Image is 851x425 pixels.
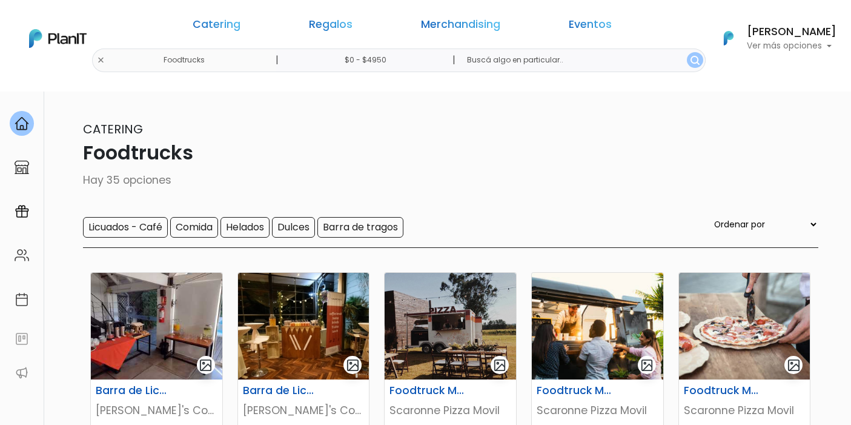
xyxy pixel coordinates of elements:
input: Barra de tragos [317,217,403,238]
p: Ver más opciones [747,42,836,50]
p: Scaronne Pizza Movil [684,403,806,418]
input: Licuados - Café [83,217,168,238]
p: Foodtrucks [33,138,818,167]
img: calendar-87d922413cdce8b2cf7b7f5f62616a5cf9e4887200fb71536465627b3292af00.svg [15,292,29,307]
h6: Barra de Licuados y Milkshakes [236,384,326,397]
p: Catering [33,120,818,138]
img: thumb_WhatsApp_Image_2022-05-03_at_13.50.34__2_.jpeg [91,273,222,380]
a: Merchandising [421,19,500,34]
img: gallery-light [640,358,654,372]
img: gallery-light [346,358,360,372]
h6: [PERSON_NAME] [747,27,836,38]
p: Hay 35 opciones [33,172,818,188]
img: thumb_scarone-1.jpg [385,273,516,380]
p: Scaronne Pizza Movil [389,403,511,418]
h6: Barra de Licuados y Milk Shakes [88,384,179,397]
img: gallery-light [199,358,213,372]
input: Buscá algo en particular.. [457,49,705,72]
img: PlanIt Logo [29,29,87,48]
p: | [452,53,455,67]
input: Helados [220,217,270,238]
img: home-e721727adea9d79c4d83392d1f703f7f8bce08238fde08b1acbfd93340b81755.svg [15,116,29,131]
img: campaigns-02234683943229c281be62815700db0a1741e53638e28bf9629b52c665b00959.svg [15,204,29,219]
input: Dulces [272,217,315,238]
button: PlanIt Logo [PERSON_NAME] Ver más opciones [708,22,836,54]
img: partners-52edf745621dab592f3b2c58e3bca9d71375a7ef29c3b500c9f145b62cc070d4.svg [15,366,29,380]
input: Comida [170,217,218,238]
h6: Foodtruck Menú 1: Pizzetas [382,384,473,397]
h6: Foodtruck Menú 3: Pizzetas + Calzones. [677,384,767,397]
a: Catering [193,19,240,34]
p: [PERSON_NAME]'s Coffee [243,403,365,418]
a: Eventos [569,19,612,34]
img: people-662611757002400ad9ed0e3c099ab2801c6687ba6c219adb57efc949bc21e19d.svg [15,248,29,263]
img: feedback-78b5a0c8f98aac82b08bfc38622c3050aee476f2c9584af64705fc4e61158814.svg [15,332,29,346]
h6: Foodtruck Menú 2: Pizzetas Línea Premium [529,384,620,397]
img: gallery-light [787,358,801,372]
img: thumb_1597116034-1137313176.jpg [238,273,369,380]
img: gallery-light [493,358,507,372]
img: thumb_istockphoto-1344654556-612x612.jpg [532,273,663,380]
img: PlanIt Logo [715,25,742,52]
p: Scaronne Pizza Movil [537,403,658,418]
img: search_button-432b6d5273f82d61273b3651a40e1bd1b912527efae98b1b7a1b2c0702e16a8d.svg [690,56,700,65]
a: Regalos [309,19,353,34]
img: marketplace-4ceaa7011d94191e9ded77b95e3339b90024bf715f7c57f8cf31f2d8c509eaba.svg [15,160,29,175]
img: thumb_istockphoto-1080171034-612x612.jpg [679,273,810,380]
img: close-6986928ebcb1d6c9903e3b54e860dbc4d054630f23adef3a32610726dff6a82b.svg [97,56,105,64]
p: | [276,53,279,67]
p: [PERSON_NAME]'s Coffee [96,403,217,418]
